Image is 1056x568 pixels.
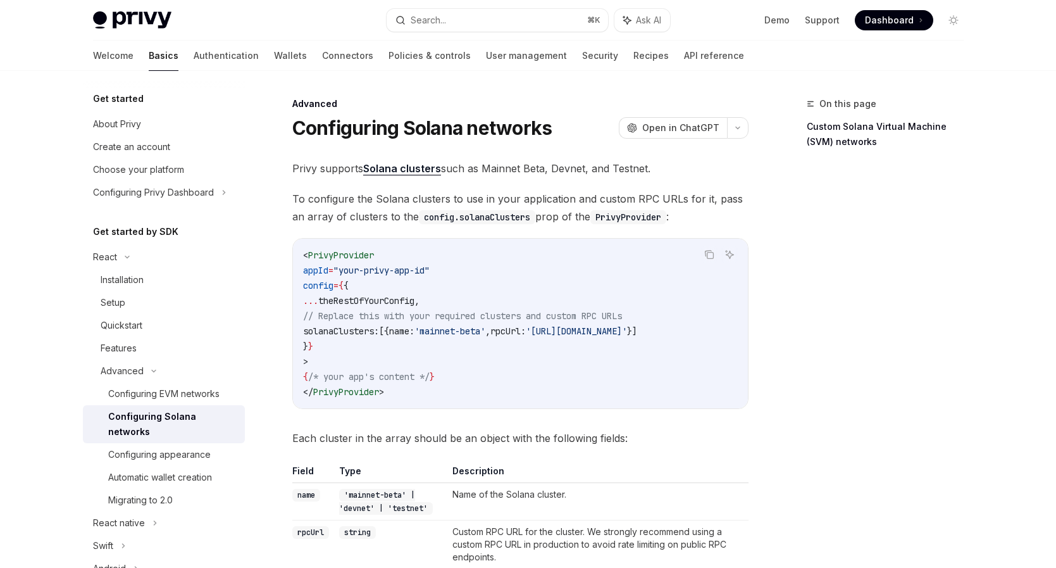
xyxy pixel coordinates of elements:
a: Quickstart [83,314,245,337]
a: Create an account [83,136,245,158]
a: Features [83,337,245,360]
span: ... [303,295,318,306]
div: Advanced [292,98,749,110]
a: Configuring Solana networks [83,405,245,443]
span: PrivyProvider [313,386,379,398]
span: { [303,371,308,382]
span: '[URL][DOMAIN_NAME]' [526,325,627,337]
span: { [344,280,349,291]
img: light logo [93,11,171,29]
a: Configuring EVM networks [83,382,245,405]
span: rpcUrl: [490,325,526,337]
a: User management [486,41,567,71]
span: Open in ChatGPT [642,122,719,134]
span: 'mainnet-beta' [414,325,485,337]
h1: Configuring Solana networks [292,117,552,139]
a: Setup [83,291,245,314]
a: API reference [684,41,744,71]
span: theRestOfYourConfig [318,295,414,306]
a: Migrating to 2.0 [83,489,245,512]
a: Solana clusters [363,162,441,175]
a: Installation [83,268,245,291]
a: About Privy [83,113,245,136]
div: Advanced [101,363,144,379]
div: Setup [101,295,125,310]
a: Basics [149,41,178,71]
span: , [414,295,419,306]
div: Configuring appearance [108,447,211,462]
a: Demo [764,14,790,27]
a: Policies & controls [388,41,471,71]
code: rpcUrl [292,526,329,539]
a: Configuring appearance [83,443,245,466]
div: Search... [411,13,446,28]
button: Ask AI [614,9,670,32]
span: Each cluster in the array should be an object with the following fields: [292,429,749,447]
code: config.solanaClusters [419,210,535,224]
th: Type [334,465,447,483]
a: Custom Solana Virtual Machine (SVM) networks [807,117,974,152]
div: Migrating to 2.0 [108,493,173,508]
span: appId [303,265,328,276]
code: string [339,526,376,539]
a: Authentication [194,41,259,71]
th: Description [447,465,749,483]
a: Support [805,14,840,27]
a: Choose your platform [83,158,245,181]
a: Dashboard [855,10,933,30]
span: solanaClusters: [303,325,379,337]
span: } [303,341,308,352]
span: }] [627,325,637,337]
div: Create an account [93,139,170,155]
div: Quickstart [101,318,142,333]
span: [{ [379,325,389,337]
span: = [328,265,333,276]
h5: Get started by SDK [93,224,178,239]
span: Ask AI [636,14,661,27]
div: React [93,249,117,265]
span: ⌘ K [587,15,600,25]
td: Name of the Solana cluster. [447,483,749,521]
span: > [303,356,308,367]
span: On this page [819,96,876,111]
span: > [379,386,384,398]
span: /* your app's content */ [308,371,430,382]
a: Wallets [274,41,307,71]
a: Automatic wallet creation [83,466,245,489]
div: Features [101,341,137,356]
div: Configuring Solana networks [108,409,237,439]
a: Welcome [93,41,134,71]
span: PrivyProvider [308,249,374,261]
span: </ [303,386,313,398]
div: Choose your platform [93,162,184,177]
span: = [333,280,339,291]
span: config [303,280,333,291]
span: } [308,341,313,352]
code: name [292,489,320,502]
a: Security [582,41,618,71]
span: // Replace this with your required clusters and custom RPC URLs [303,310,622,322]
code: 'mainnet-beta' | 'devnet' | 'testnet' [339,489,433,515]
a: Recipes [633,41,669,71]
a: Connectors [322,41,373,71]
button: Ask AI [721,246,738,263]
span: < [303,249,308,261]
button: Search...⌘K [387,9,608,32]
span: , [485,325,490,337]
div: Automatic wallet creation [108,470,212,485]
button: Open in ChatGPT [619,117,727,139]
span: To configure the Solana clusters to use in your application and custom RPC URLs for it, pass an a... [292,190,749,225]
div: React native [93,515,145,531]
span: { [339,280,344,291]
th: Field [292,465,334,483]
div: About Privy [93,117,141,132]
code: PrivyProvider [590,210,666,224]
span: "your-privy-app-id" [333,265,430,276]
h5: Get started [93,91,144,106]
span: Privy supports such as Mainnet Beta, Devnet, and Testnet. [292,160,749,177]
span: name: [389,325,414,337]
span: Dashboard [865,14,914,27]
button: Copy the contents from the code block [701,246,717,263]
div: Configuring EVM networks [108,386,220,401]
div: Swift [93,538,113,553]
